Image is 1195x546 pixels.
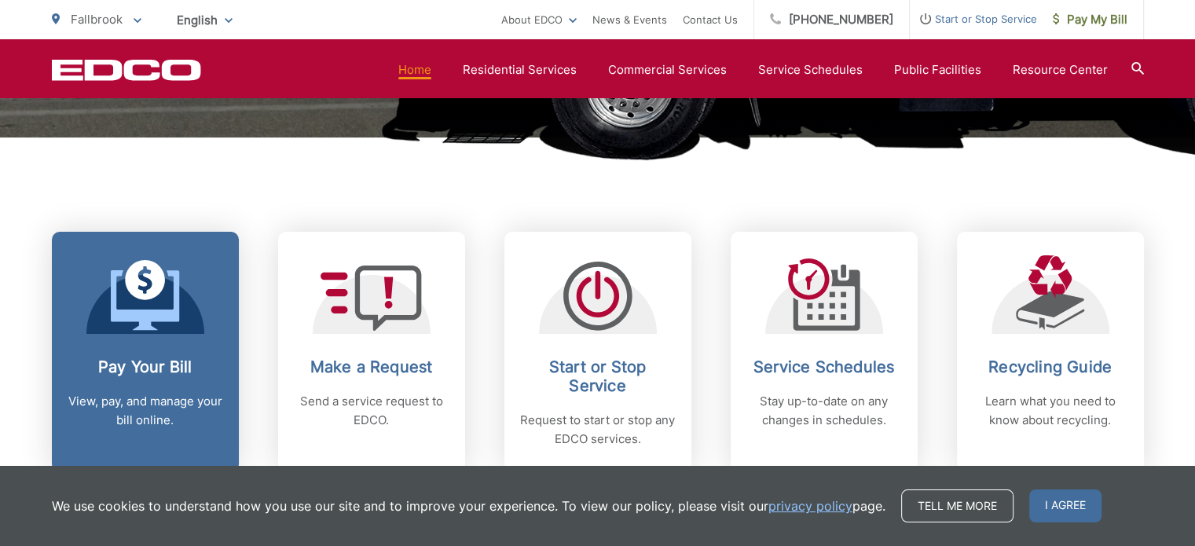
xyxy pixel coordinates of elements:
[68,357,223,376] h2: Pay Your Bill
[746,392,902,430] p: Stay up-to-date on any changes in schedules.
[294,357,449,376] h2: Make a Request
[463,60,577,79] a: Residential Services
[278,232,465,472] a: Make a Request Send a service request to EDCO.
[398,60,431,79] a: Home
[294,392,449,430] p: Send a service request to EDCO.
[957,232,1144,472] a: Recycling Guide Learn what you need to know about recycling.
[71,12,123,27] span: Fallbrook
[52,232,239,472] a: Pay Your Bill View, pay, and manage your bill online.
[683,10,738,29] a: Contact Us
[758,60,863,79] a: Service Schedules
[894,60,981,79] a: Public Facilities
[768,497,852,515] a: privacy policy
[592,10,667,29] a: News & Events
[1013,60,1108,79] a: Resource Center
[52,497,885,515] p: We use cookies to understand how you use our site and to improve your experience. To view our pol...
[68,392,223,430] p: View, pay, and manage your bill online.
[973,392,1128,430] p: Learn what you need to know about recycling.
[520,357,676,395] h2: Start or Stop Service
[746,357,902,376] h2: Service Schedules
[608,60,727,79] a: Commercial Services
[165,6,244,34] span: English
[901,489,1014,522] a: Tell me more
[731,232,918,472] a: Service Schedules Stay up-to-date on any changes in schedules.
[1053,10,1127,29] span: Pay My Bill
[520,411,676,449] p: Request to start or stop any EDCO services.
[501,10,577,29] a: About EDCO
[973,357,1128,376] h2: Recycling Guide
[52,59,201,81] a: EDCD logo. Return to the homepage.
[1029,489,1102,522] span: I agree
